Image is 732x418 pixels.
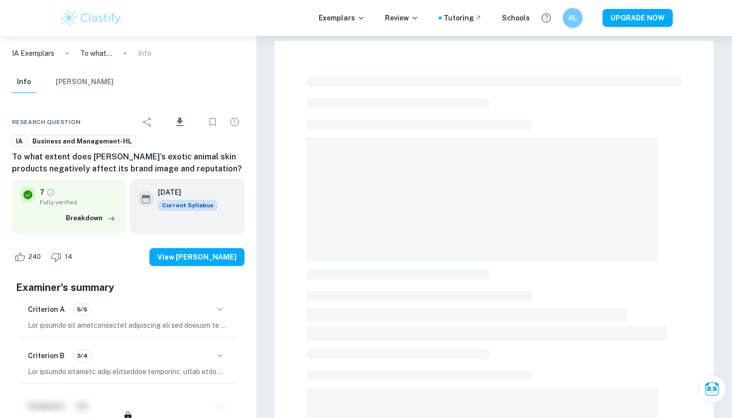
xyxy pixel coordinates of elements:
button: AL [563,8,583,28]
p: To what extent does [PERSON_NAME]‘s exotic animal skin products negatively affect its brand image... [80,48,112,59]
button: Ask Clai [698,375,726,403]
span: Business and Management-HL [29,137,135,146]
span: 14 [59,252,78,262]
p: Lor ipsumdo sit ametconsectet adipiscing eli sed doeiusm te "incidi" utl etdolor magnaaliq en ad ... [28,320,229,331]
div: Report issue [225,112,244,132]
div: Like [12,249,46,265]
p: Info [138,48,151,59]
h6: Criterion A [28,304,65,315]
h5: Examiner's summary [16,280,241,295]
p: 7 [40,187,44,198]
button: View [PERSON_NAME] [149,248,244,266]
div: Dislike [48,249,78,265]
a: IA [12,135,26,147]
a: Business and Management-HL [28,135,136,147]
h6: To what extent does [PERSON_NAME]‘s exotic animal skin products negatively affect its brand image... [12,151,244,175]
span: Research question [12,118,81,127]
a: IA Exemplars [12,48,54,59]
span: 240 [23,252,46,262]
a: Tutoring [444,12,482,23]
div: Bookmark [203,112,223,132]
a: Grade fully verified [46,188,55,197]
div: This exemplar is based on the current syllabus. Feel free to refer to it for inspiration/ideas wh... [158,200,218,211]
p: Review [385,12,419,23]
div: Download [159,109,201,135]
button: Breakdown [63,211,118,226]
button: Info [12,71,36,93]
h6: Criterion B [28,350,65,361]
h6: AL [567,12,579,23]
p: Lor ipsumdo sitametc adip elitseddoe temporinc, utlab etdo magnaa eni adminimv quisn. Exe ullamco... [28,366,229,377]
img: Clastify logo [59,8,122,28]
span: 3/4 [73,351,91,360]
div: Share [137,112,157,132]
span: Current Syllabus [158,200,218,211]
h6: [DATE] [158,187,210,198]
p: Exemplars [319,12,365,23]
span: Fully verified [40,198,118,207]
a: Schools [502,12,530,23]
button: UPGRADE NOW [603,9,673,27]
span: 5/5 [73,305,91,314]
span: IA [12,137,26,146]
button: Help and Feedback [538,9,555,26]
button: [PERSON_NAME] [56,71,114,93]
